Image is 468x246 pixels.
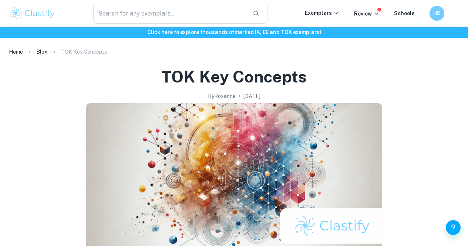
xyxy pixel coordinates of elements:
[9,6,56,21] img: Clastify logo
[239,92,240,100] p: •
[354,10,379,18] p: Review
[9,47,23,57] a: Home
[36,47,48,57] a: Blog
[446,220,461,235] button: Help and Feedback
[208,92,236,100] h2: By Roxanne
[61,48,107,56] p: TOK Key Concepts
[243,92,260,100] h2: [DATE]
[93,3,247,24] input: Search for any exemplars...
[161,66,307,88] h1: TOK Key Concepts
[433,9,441,17] h6: HD
[430,6,444,21] button: HD
[394,10,415,16] a: Schools
[1,28,467,36] h6: Click here to explore thousands of marked IA, EE and TOK exemplars !
[305,9,339,17] p: Exemplars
